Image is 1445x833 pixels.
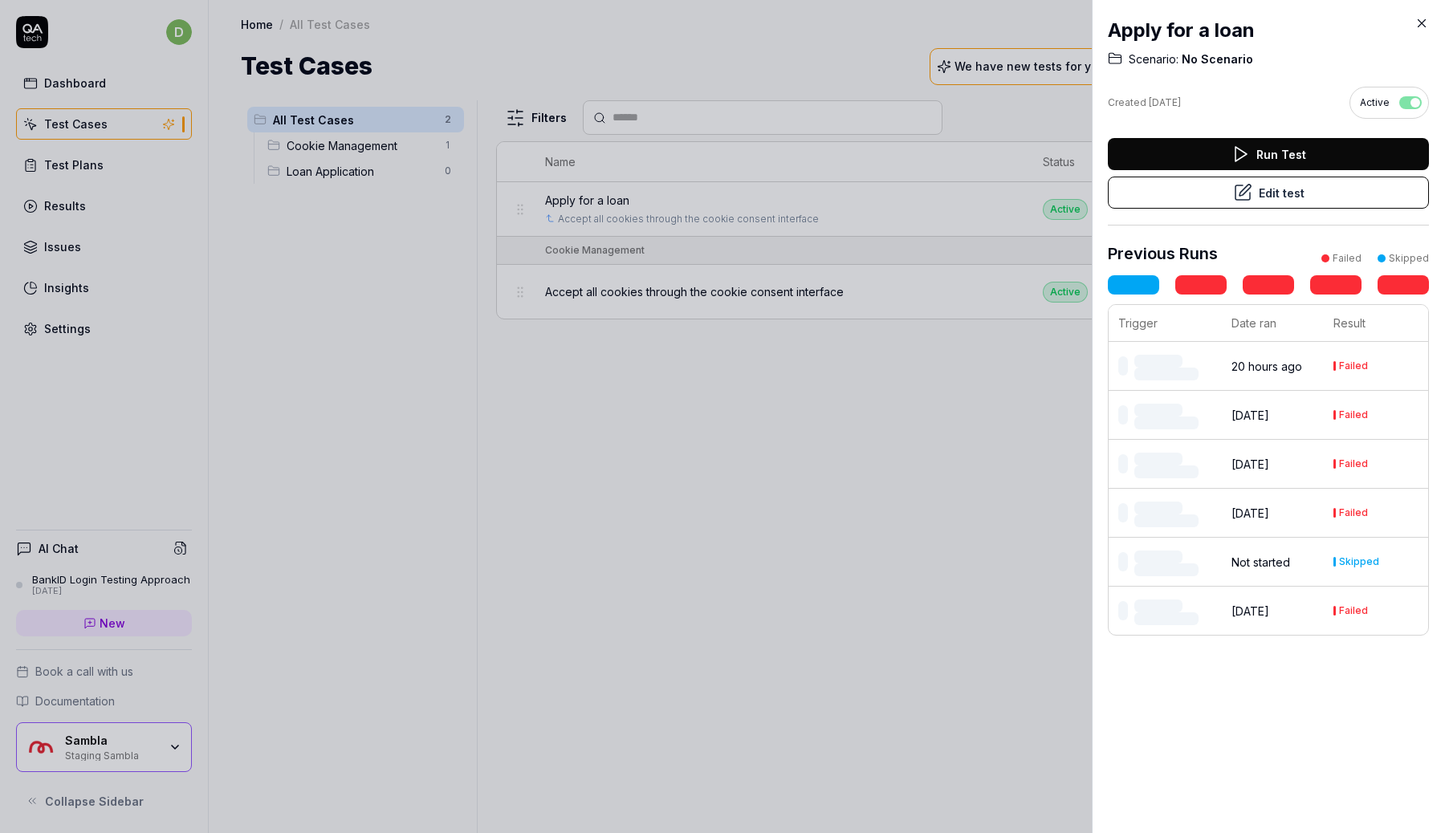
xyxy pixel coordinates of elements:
[1149,96,1181,108] time: [DATE]
[1231,506,1269,520] time: [DATE]
[1333,251,1362,266] div: Failed
[1109,305,1222,342] th: Trigger
[1231,604,1269,618] time: [DATE]
[1339,508,1368,518] div: Failed
[1389,251,1429,266] div: Skipped
[1178,51,1253,67] span: No Scenario
[1108,177,1429,209] button: Edit test
[1339,606,1368,616] div: Failed
[1324,305,1428,342] th: Result
[1231,408,1269,422] time: [DATE]
[1339,410,1368,420] div: Failed
[1339,459,1368,469] div: Failed
[1108,16,1429,45] h2: Apply for a loan
[1129,51,1178,67] span: Scenario:
[1339,361,1368,371] div: Failed
[1222,538,1323,587] td: Not started
[1108,138,1429,170] button: Run Test
[1360,95,1390,110] span: Active
[1222,305,1323,342] th: Date ran
[1231,360,1302,373] time: 20 hours ago
[1108,242,1218,266] h3: Previous Runs
[1108,95,1181,110] div: Created
[1231,457,1269,471] time: [DATE]
[1339,557,1379,567] div: Skipped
